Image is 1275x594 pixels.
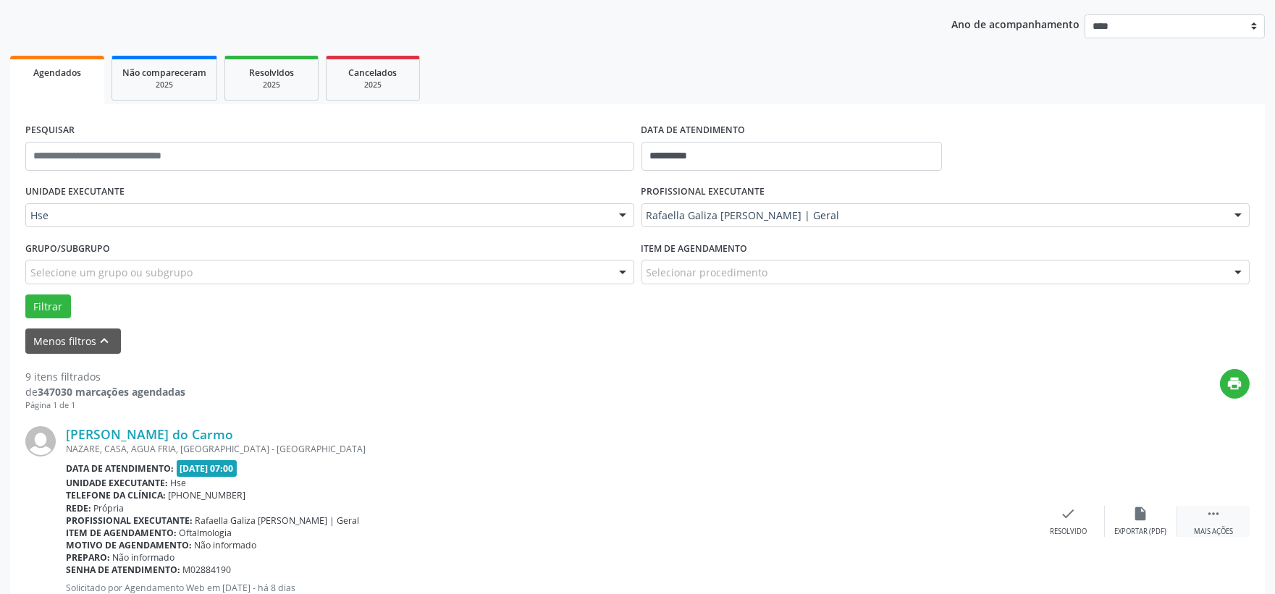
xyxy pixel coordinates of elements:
[66,489,166,501] b: Telefone da clínica:
[94,502,125,514] span: Própria
[169,489,246,501] span: [PHONE_NUMBER]
[25,119,75,142] label: PESQUISAR
[177,460,237,477] span: [DATE] 07:00
[337,80,409,90] div: 2025
[641,181,765,203] label: PROFISSIONAL EXECUTANTE
[66,443,1032,455] div: NAZARE, CASA, AGUA FRIA, [GEOGRAPHIC_DATA] - [GEOGRAPHIC_DATA]
[66,462,174,475] b: Data de atendimento:
[25,181,125,203] label: UNIDADE EXECUTANTE
[97,333,113,349] i: keyboard_arrow_up
[1050,527,1087,537] div: Resolvido
[25,384,185,399] div: de
[1220,369,1250,399] button: print
[66,426,233,442] a: [PERSON_NAME] do Carmo
[195,539,257,551] span: Não informado
[66,551,110,564] b: Preparo:
[66,527,177,539] b: Item de agendamento:
[122,67,206,79] span: Não compareceram
[66,539,192,551] b: Motivo de agendamento:
[1194,527,1233,537] div: Mais ações
[641,237,748,260] label: Item de agendamento
[38,385,185,399] strong: 347030 marcações agendadas
[25,328,121,354] button: Menos filtroskeyboard_arrow_up
[66,514,193,527] b: Profissional executante:
[641,119,746,142] label: DATA DE ATENDIMENTO
[1061,506,1077,522] i: check
[30,208,605,223] span: Hse
[1205,506,1221,522] i: 
[122,80,206,90] div: 2025
[25,237,110,260] label: Grupo/Subgrupo
[25,294,71,319] button: Filtrar
[66,502,91,514] b: Rede:
[951,14,1080,33] p: Ano de acompanhamento
[180,527,232,539] span: Oftalmologia
[235,80,308,90] div: 2025
[1133,506,1149,522] i: insert_drive_file
[25,369,185,384] div: 9 itens filtrados
[647,208,1221,223] span: Rafaella Galiza [PERSON_NAME] | Geral
[195,514,360,527] span: Rafaella Galiza [PERSON_NAME] | Geral
[647,265,768,280] span: Selecionar procedimento
[66,564,180,576] b: Senha de atendimento:
[25,399,185,412] div: Página 1 de 1
[113,551,175,564] span: Não informado
[66,477,168,489] b: Unidade executante:
[25,426,56,457] img: img
[30,265,193,280] span: Selecione um grupo ou subgrupo
[33,67,81,79] span: Agendados
[171,477,187,489] span: Hse
[183,564,232,576] span: M02884190
[1115,527,1167,537] div: Exportar (PDF)
[249,67,294,79] span: Resolvidos
[1227,376,1243,391] i: print
[349,67,397,79] span: Cancelados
